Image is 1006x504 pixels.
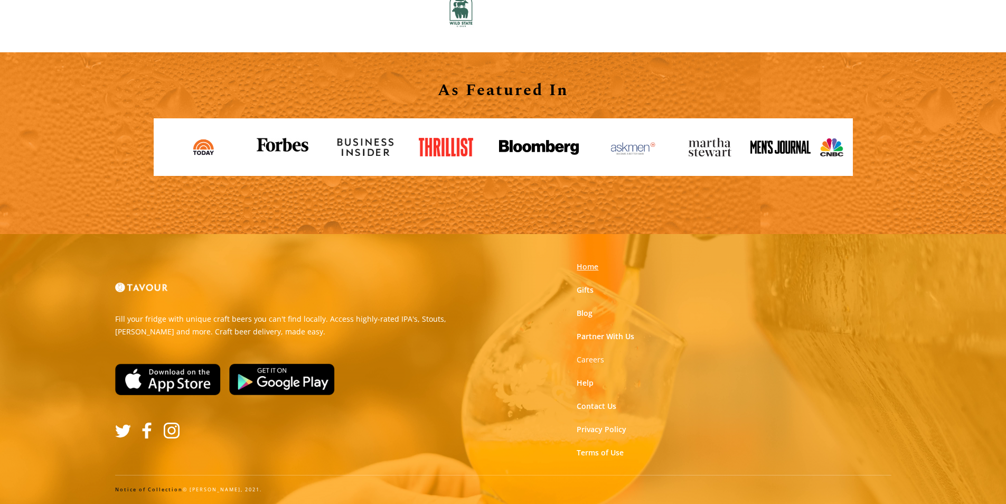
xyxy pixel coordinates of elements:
a: Careers [577,354,604,365]
a: Gifts [577,285,594,295]
a: Help [577,378,594,388]
p: Fill your fridge with unique craft beers you can't find locally. Access highly-rated IPA's, Stout... [115,313,495,338]
a: Partner With Us [577,331,634,342]
strong: As Featured In [438,78,569,102]
a: Terms of Use [577,447,624,458]
div: © [PERSON_NAME], 2021. [115,486,891,493]
a: Notice of Collection [115,486,183,493]
a: Contact Us [577,401,616,412]
a: Blog [577,308,593,319]
strong: Careers [577,354,604,365]
a: Home [577,262,598,272]
a: Privacy Policy [577,424,626,435]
